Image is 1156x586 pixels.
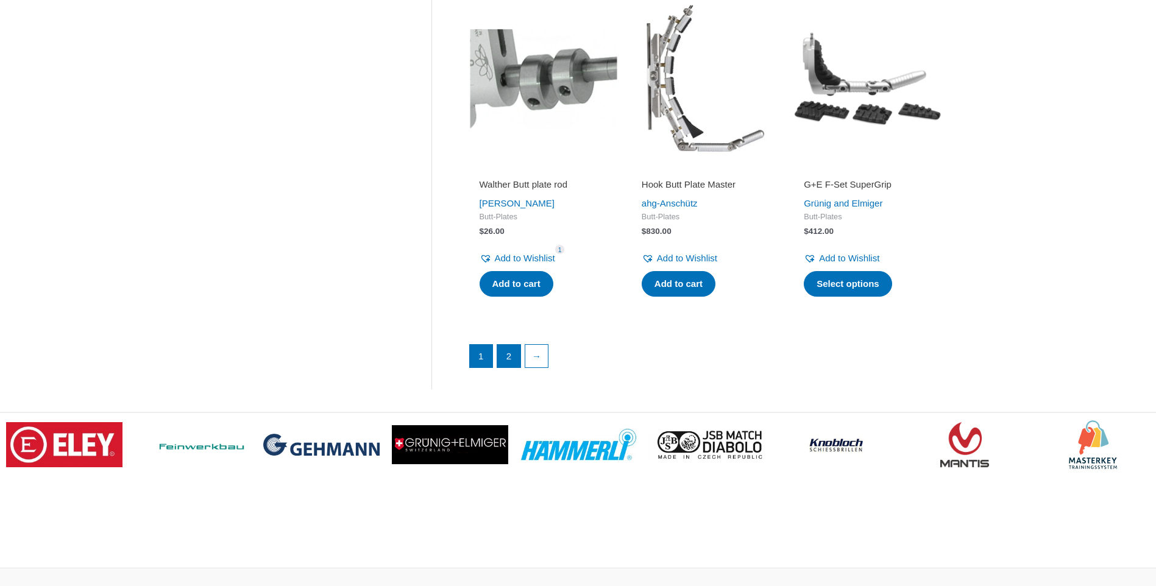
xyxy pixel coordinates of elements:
h2: Hook Butt Plate Master [642,178,770,191]
a: ahg-Anschütz [642,198,698,208]
span: 1 [555,245,565,254]
a: Grünig and Elmiger [804,198,882,208]
a: Page 2 [497,345,520,368]
img: G+E F-Set SuperGrip [793,4,943,154]
span: Add to Wishlist [657,253,717,263]
a: Add to Wishlist [804,250,879,267]
a: → [525,345,548,368]
bdi: 830.00 [642,227,672,236]
span: Add to Wishlist [819,253,879,263]
img: Hook Butt Plate Master [631,4,781,154]
a: Select options for “G+E F-Set SuperGrip” [804,271,892,297]
bdi: 26.00 [480,227,505,236]
bdi: 412.00 [804,227,834,236]
img: brand logo [6,422,122,467]
span: Add to Wishlist [495,253,555,263]
span: Butt-Plates [480,212,608,222]
span: Butt-Plates [804,212,932,222]
span: $ [804,227,809,236]
span: $ [480,227,484,236]
span: $ [642,227,647,236]
nav: Product Pagination [469,344,943,375]
span: Butt-Plates [642,212,770,222]
a: Add to cart: “Hook Butt Plate Master” [642,271,715,297]
a: Add to Wishlist [642,250,717,267]
a: Hook Butt Plate Master [642,178,770,195]
a: Walther Butt plate rod [480,178,608,195]
a: Add to Wishlist [480,250,555,267]
img: Walther Butt plate rod [469,4,619,154]
a: G+E F-Set SuperGrip [804,178,932,195]
h2: G+E F-Set SuperGrip [804,178,932,191]
iframe: Customer reviews powered by Trustpilot [642,161,770,176]
h2: Walther Butt plate rod [480,178,608,191]
span: Page 1 [470,345,493,368]
a: Add to cart: “Walther Butt plate rod” [480,271,553,297]
a: [PERSON_NAME] [480,198,555,208]
iframe: Customer reviews powered by Trustpilot [804,161,932,176]
iframe: Customer reviews powered by Trustpilot [480,161,608,176]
